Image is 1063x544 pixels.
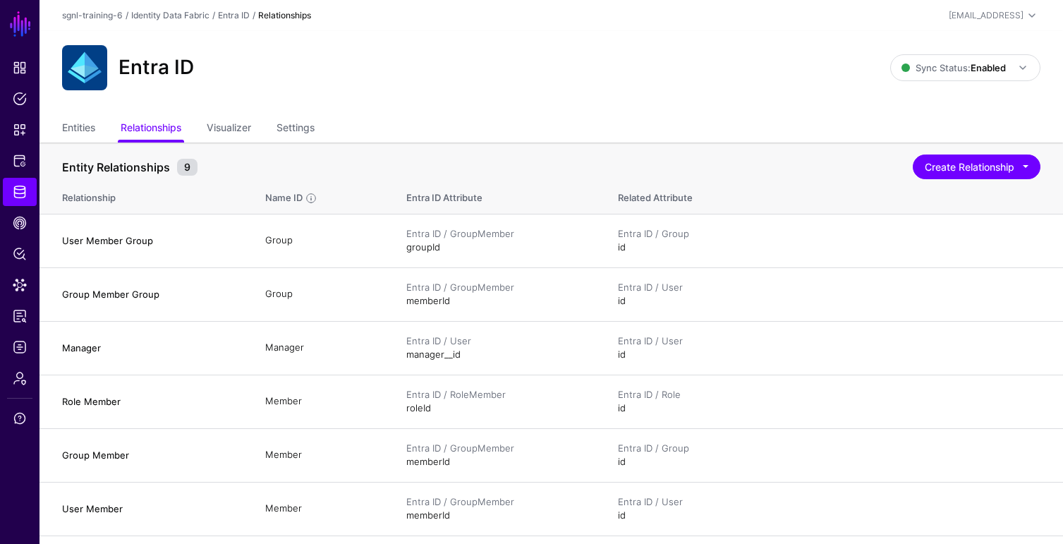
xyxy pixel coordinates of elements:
[62,502,237,515] h4: User Member
[264,191,304,205] div: Name ID
[62,10,123,20] a: sgnl-training-6
[13,216,27,230] span: CAEP Hub
[62,288,237,301] h4: Group Member Group
[3,147,37,175] a: Protected Systems
[406,281,590,295] div: Entra ID / GroupMember
[392,482,604,536] td: memberId
[251,428,392,482] td: Member
[3,364,37,392] a: Admin
[62,449,237,461] h4: Group Member
[131,10,209,20] a: Identity Data Fabric
[618,281,1040,295] div: Entra ID / User
[618,227,1040,241] div: Entra ID / Group
[177,159,198,176] small: 9
[62,341,237,354] h4: Manager
[618,334,1040,349] div: Entra ID / User
[949,9,1023,22] div: [EMAIL_ADDRESS]
[392,428,604,482] td: memberId
[62,395,237,408] h4: Role Member
[3,333,37,361] a: Logs
[218,10,250,20] a: Entra ID
[251,321,392,375] td: Manager
[406,495,590,509] div: Entra ID / GroupMember
[40,177,251,214] th: Relationship
[123,9,131,22] div: /
[618,388,1040,402] div: Entra ID / Role
[13,61,27,75] span: Dashboard
[13,123,27,137] span: Snippets
[392,177,604,214] th: Entra ID Attribute
[406,334,590,349] div: Entra ID / User
[618,388,1040,416] div: id
[250,9,258,22] div: /
[62,234,237,247] h4: User Member Group
[13,340,27,354] span: Logs
[119,56,194,80] h2: Entra ID
[3,116,37,144] a: Snippets
[59,159,174,176] span: Entity Relationships
[618,227,1040,255] div: id
[13,247,27,261] span: Policy Lens
[251,267,392,321] td: Group
[618,495,1040,509] div: Entra ID / User
[618,442,1040,469] div: id
[3,85,37,113] a: Policies
[3,54,37,82] a: Dashboard
[13,278,27,292] span: Data Lens
[618,442,1040,456] div: Entra ID / Group
[13,411,27,425] span: Support
[392,321,604,375] td: manager__id
[209,9,218,22] div: /
[251,482,392,536] td: Member
[207,116,251,143] a: Visualizer
[8,8,32,40] a: SGNL
[604,177,1063,214] th: Related Attribute
[121,116,181,143] a: Relationships
[258,10,311,20] strong: Relationships
[901,62,1006,73] span: Sync Status:
[251,214,392,267] td: Group
[392,214,604,267] td: groupId
[3,209,37,237] a: CAEP Hub
[406,442,590,456] div: Entra ID / GroupMember
[277,116,315,143] a: Settings
[251,375,392,428] td: Member
[3,240,37,268] a: Policy Lens
[13,92,27,106] span: Policies
[3,271,37,299] a: Data Lens
[13,371,27,385] span: Admin
[971,62,1006,73] strong: Enabled
[913,155,1040,179] button: Create Relationship
[618,495,1040,523] div: id
[406,388,590,402] div: Entra ID / RoleMember
[62,116,95,143] a: Entities
[62,45,107,90] img: svg+xml;base64,PHN2ZyB3aWR0aD0iNjQiIGhlaWdodD0iNjQiIHZpZXdCb3g9IjAgMCA2NCA2NCIgZmlsbD0ibm9uZSIgeG...
[618,334,1040,362] div: id
[13,154,27,168] span: Protected Systems
[392,375,604,428] td: roleId
[3,302,37,330] a: Access Reporting
[13,309,27,323] span: Access Reporting
[618,281,1040,308] div: id
[406,227,590,241] div: Entra ID / GroupMember
[3,178,37,206] a: Identity Data Fabric
[13,185,27,199] span: Identity Data Fabric
[392,267,604,321] td: memberId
